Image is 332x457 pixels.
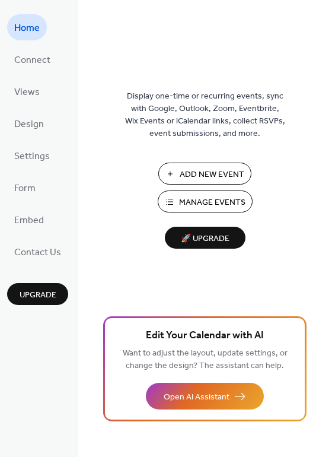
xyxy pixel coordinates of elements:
span: Add New Event [180,169,244,181]
a: Connect [7,46,58,72]
button: Manage Events [158,191,253,212]
span: Want to adjust the layout, update settings, or change the design? The assistant can help. [123,345,288,374]
a: Form [7,174,43,201]
a: Contact Us [7,239,68,265]
a: Embed [7,207,51,233]
button: Add New Event [158,163,251,185]
span: Views [14,83,40,102]
span: Embed [14,211,44,230]
span: Manage Events [179,196,245,209]
span: Upgrade [20,289,56,302]
span: Contact Us [14,243,61,262]
span: 🚀 Upgrade [172,231,238,247]
a: Design [7,110,51,137]
span: Design [14,115,44,134]
span: Display one-time or recurring events, sync with Google, Outlook, Zoom, Eventbrite, Wix Events or ... [125,90,285,140]
span: Open AI Assistant [164,391,229,404]
a: Home [7,14,47,40]
button: Upgrade [7,283,68,305]
a: Settings [7,142,57,169]
span: Form [14,179,36,198]
span: Edit Your Calendar with AI [146,328,264,344]
button: 🚀 Upgrade [165,227,245,249]
span: Settings [14,147,50,166]
span: Connect [14,51,50,70]
span: Home [14,19,40,38]
button: Open AI Assistant [146,383,264,410]
a: Views [7,78,47,104]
